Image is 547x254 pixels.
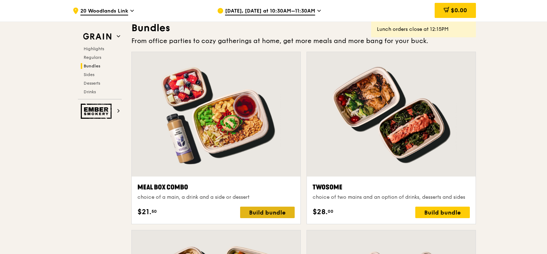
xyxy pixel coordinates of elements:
[84,81,100,86] span: Desserts
[84,55,101,60] span: Regulars
[81,104,114,119] img: Ember Smokery web logo
[225,8,315,15] span: [DATE], [DATE] at 10:30AM–11:30AM
[151,208,157,214] span: 50
[137,182,295,192] div: Meal Box Combo
[313,207,328,217] span: $28.
[377,26,470,33] div: Lunch orders close at 12:15PM
[313,182,470,192] div: Twosome
[137,207,151,217] span: $21.
[137,194,295,201] div: choice of a main, a drink and a side or dessert
[313,194,470,201] div: choice of two mains and an option of drinks, desserts and sides
[84,64,100,69] span: Bundles
[451,7,467,14] span: $0.00
[84,89,96,94] span: Drinks
[84,72,94,77] span: Sides
[131,36,476,46] div: From office parties to cozy gatherings at home, get more meals and more bang for your buck.
[240,207,295,218] div: Build bundle
[84,46,104,51] span: Highlights
[80,8,128,15] span: 20 Woodlands Link
[131,22,476,34] h3: Bundles
[328,208,333,214] span: 00
[415,207,470,218] div: Build bundle
[81,30,114,43] img: Grain web logo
